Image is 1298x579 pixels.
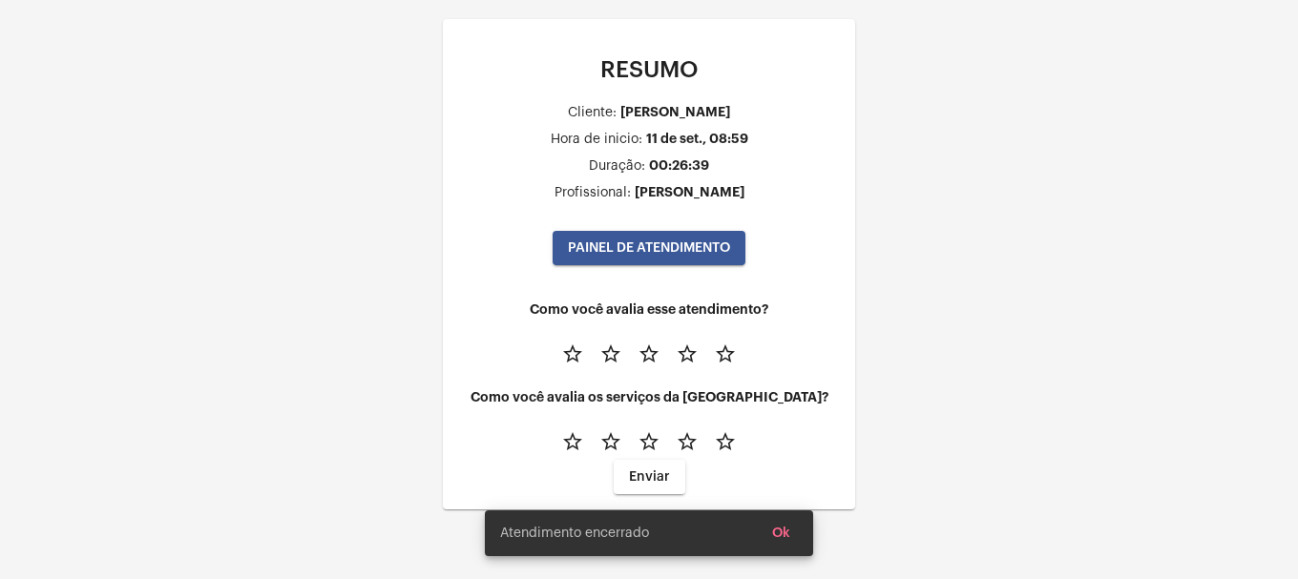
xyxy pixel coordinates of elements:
[620,105,730,119] div: [PERSON_NAME]
[551,133,642,147] div: Hora de inicio:
[500,524,649,543] span: Atendimento encerrado
[599,430,622,453] mat-icon: star_border
[553,231,745,265] button: PAINEL DE ATENDIMENTO
[714,342,737,365] mat-icon: star_border
[649,158,709,173] div: 00:26:39
[714,430,737,453] mat-icon: star_border
[646,132,748,146] div: 11 de set., 08:59
[458,302,840,317] h4: Como você avalia esse atendimento?
[614,460,685,494] button: Enviar
[638,430,660,453] mat-icon: star_border
[568,106,617,120] div: Cliente:
[638,342,660,365] mat-icon: star_border
[599,342,622,365] mat-icon: star_border
[458,390,840,404] h4: Como você avalia os serviços da [GEOGRAPHIC_DATA]?
[561,430,584,453] mat-icon: star_border
[589,159,645,174] div: Duração:
[757,516,806,550] button: Ok
[629,470,670,484] span: Enviar
[635,185,744,199] div: [PERSON_NAME]
[676,342,699,365] mat-icon: star_border
[676,430,699,453] mat-icon: star_border
[458,57,840,82] p: RESUMO
[772,527,790,540] span: Ok
[555,186,631,200] div: Profissional:
[568,241,730,255] span: PAINEL DE ATENDIMENTO
[561,342,584,365] mat-icon: star_border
